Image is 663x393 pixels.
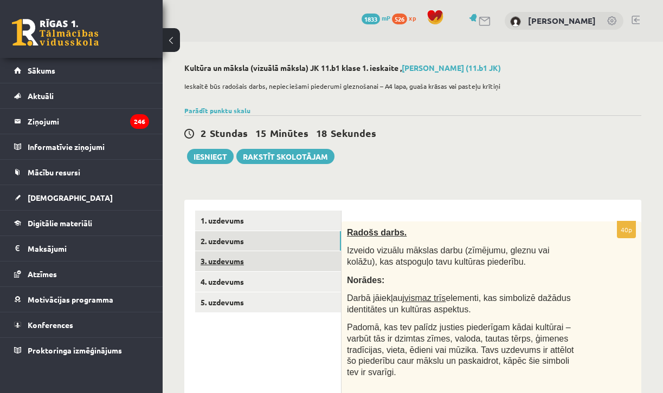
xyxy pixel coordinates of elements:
span: mP [382,14,390,22]
span: Minūtes [270,127,308,139]
a: 2. uzdevums [195,231,341,251]
span: Aktuāli [28,91,54,101]
a: Rīgas 1. Tālmācības vidusskola [12,19,99,46]
a: Atzīmes [14,261,149,286]
a: Parādīt punktu skalu [184,106,250,115]
a: Ziņojumi246 [14,109,149,134]
span: Sākums [28,65,55,75]
a: Proktoringa izmēģinājums [14,338,149,363]
span: 526 [392,14,407,24]
span: Sekundes [331,127,376,139]
a: 1833 mP [362,14,390,22]
span: Radošs darbs. [347,228,407,237]
a: 5. uzdevums [195,292,341,312]
a: Rakstīt skolotājam [236,149,334,164]
span: Norādes: [347,276,384,285]
body: Визуальный текстовый редактор, wiswyg-editor-user-answer-47433936804420 [11,11,277,22]
button: Iesniegt [187,149,234,164]
span: Digitālie materiāli [28,218,92,228]
a: Digitālie materiāli [14,211,149,235]
a: [DEMOGRAPHIC_DATA] [14,185,149,210]
span: 1833 [362,14,380,24]
a: Mācību resursi [14,160,149,185]
span: Atzīmes [28,269,57,279]
span: Proktoringa izmēģinājums [28,345,122,355]
span: [DEMOGRAPHIC_DATA] [28,193,113,202]
a: Motivācijas programma [14,287,149,312]
a: [PERSON_NAME] [528,15,596,26]
a: 4. uzdevums [195,272,341,292]
a: Sākums [14,58,149,83]
span: Konferences [28,320,73,330]
span: 2 [201,127,206,139]
i: 246 [130,114,149,129]
a: 3. uzdevums [195,251,341,271]
span: 18 [316,127,327,139]
span: Motivācijas programma [28,294,113,304]
img: Enriko Gauračs [510,16,521,27]
u: vismaz trīs [404,293,446,303]
a: Konferences [14,312,149,337]
p: Ieskaitē būs radošais darbs, nepieciešami piederumi gleznošanai – A4 lapa, guaša krāsas vai paste... [184,81,636,91]
span: xp [409,14,416,22]
a: Maksājumi [14,236,149,261]
span: Stundas [210,127,248,139]
a: 1. uzdevums [195,211,341,231]
span: Mācību resursi [28,167,80,177]
span: Izveido vizuālu mākslas darbu (zīmējumu, gleznu vai kolāžu), kas atspoguļo tavu kultūras piederību. [347,246,550,266]
a: 526 xp [392,14,421,22]
legend: Informatīvie ziņojumi [28,134,149,159]
legend: Maksājumi [28,236,149,261]
span: Darbā jāiekļauj elementi, kas simbolizē dažādus identitātes un kultūras aspektus. [347,293,571,314]
a: [PERSON_NAME] (11.b1 JK) [402,63,501,73]
p: 40p [617,221,636,238]
span: 15 [255,127,266,139]
legend: Ziņojumi [28,109,149,134]
a: Aktuāli [14,83,149,108]
h2: Kultūra un māksla (vizuālā māksla) JK 11.b1 klase 1. ieskaite , [184,63,641,73]
span: Padomā, kas tev palīdz justies piederīgam kādai kultūrai – varbūt tās ir dzimtas zīmes, valoda, t... [347,323,574,376]
a: Informatīvie ziņojumi [14,134,149,159]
